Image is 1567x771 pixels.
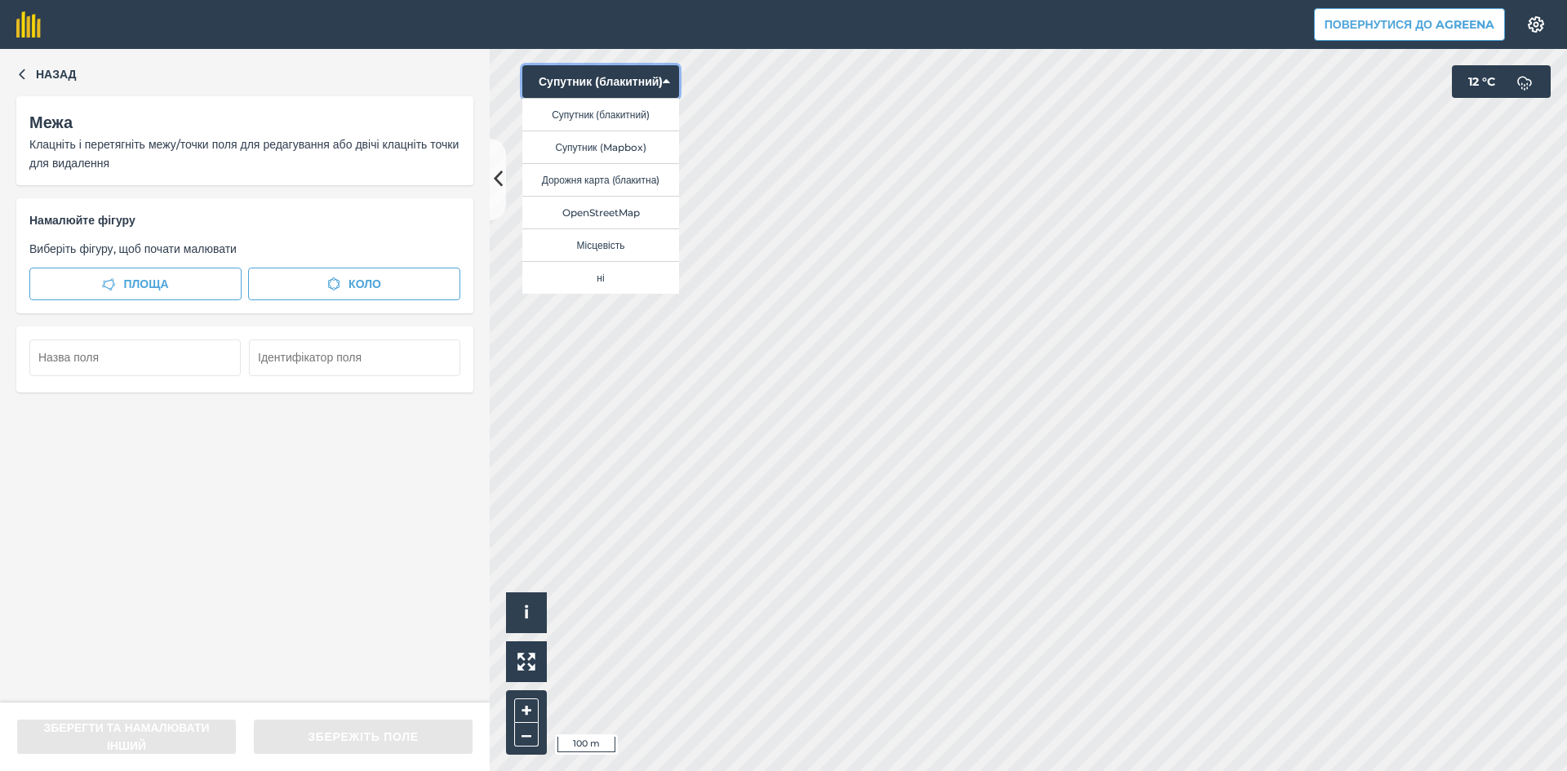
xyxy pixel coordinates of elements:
[1314,8,1505,41] button: Повернутися до Agreena
[36,65,77,83] span: Назад
[16,719,237,755] button: ЗБЕРЕГТИ ТА НАМАЛЮВАТИ ІНШИЙ
[522,163,679,196] button: Дорожня карта (блакитна)
[29,339,241,375] input: Назва поля
[1526,16,1546,33] img: A cog icon
[123,275,168,293] span: Площа
[16,11,41,38] img: fieldmargin Логотип
[514,698,539,723] button: +
[29,211,460,229] span: Намалюйте фігуру
[506,592,547,633] button: i
[522,65,679,98] button: Супутник (блакитний)
[522,261,679,294] button: ні
[29,240,460,258] span: Виберіть фігуру, щоб почати малювати
[248,268,460,300] button: Коло
[517,653,535,671] img: Four arrows, one pointing top left, one top right, one bottom right and the last bottom left
[522,131,679,163] button: Супутник (Mapbox)
[1508,65,1541,98] img: svg+xml;base64,PD94bWwgdmVyc2lvbj0iMS4wIiBlbmNvZGluZz0idXRmLTgiPz4KPCEtLSBHZW5lcmF0b3I6IEFkb2JlIE...
[29,268,242,300] button: Площа
[522,98,679,131] button: Супутник (блакитний)
[29,109,460,135] div: Межа
[249,339,460,375] input: Ідентифікатор поля
[1452,65,1551,98] button: 12 °C
[514,723,539,747] button: –
[348,275,381,293] span: Коло
[29,137,459,170] span: Клацніть і перетягніть межу/точки поля для редагування або двічі клацніть точки для видалення
[16,65,77,83] button: Назад
[1468,65,1495,98] span: 12 ° C
[522,228,679,261] button: Місцевість
[253,719,473,755] button: ЗБЕРЕЖІТЬ ПОЛЕ
[524,602,529,623] span: i
[522,196,679,228] button: OpenStreetMap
